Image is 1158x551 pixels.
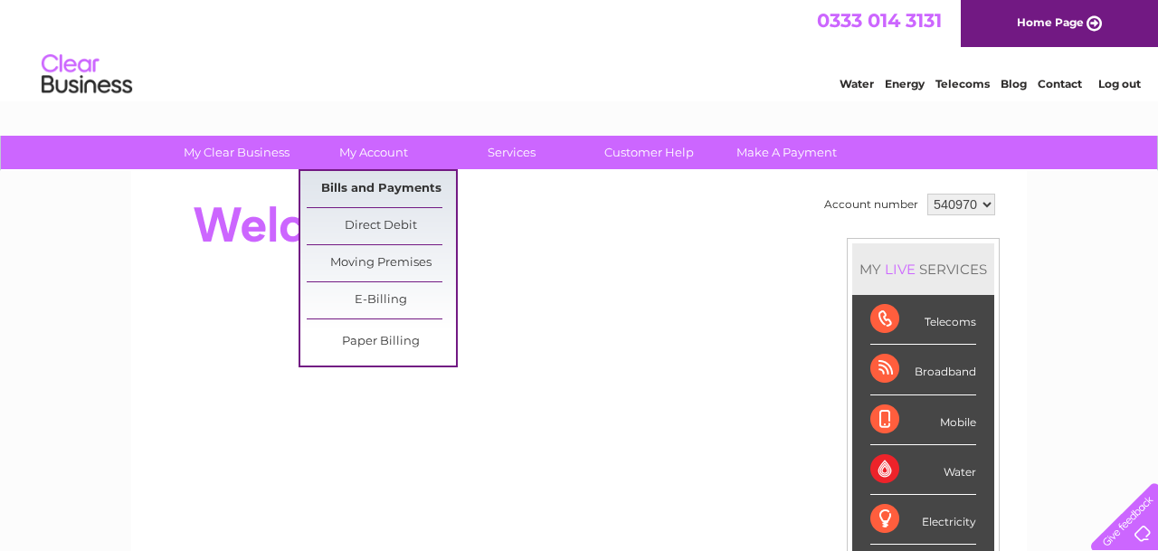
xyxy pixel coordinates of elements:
[1001,77,1027,90] a: Blog
[820,189,923,220] td: Account number
[840,77,874,90] a: Water
[1098,77,1141,90] a: Log out
[870,295,976,345] div: Telecoms
[870,445,976,495] div: Water
[881,261,919,278] div: LIVE
[935,77,990,90] a: Telecoms
[153,10,1008,88] div: Clear Business is a trading name of Verastar Limited (registered in [GEOGRAPHIC_DATA] No. 3667643...
[870,395,976,445] div: Mobile
[885,77,925,90] a: Energy
[162,136,311,169] a: My Clear Business
[817,9,942,32] a: 0333 014 3131
[307,282,456,318] a: E-Billing
[437,136,586,169] a: Services
[852,243,994,295] div: MY SERVICES
[712,136,861,169] a: Make A Payment
[1038,77,1082,90] a: Contact
[307,171,456,207] a: Bills and Payments
[307,208,456,244] a: Direct Debit
[870,495,976,545] div: Electricity
[41,47,133,102] img: logo.png
[574,136,724,169] a: Customer Help
[870,345,976,394] div: Broadband
[307,245,456,281] a: Moving Premises
[307,324,456,360] a: Paper Billing
[299,136,449,169] a: My Account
